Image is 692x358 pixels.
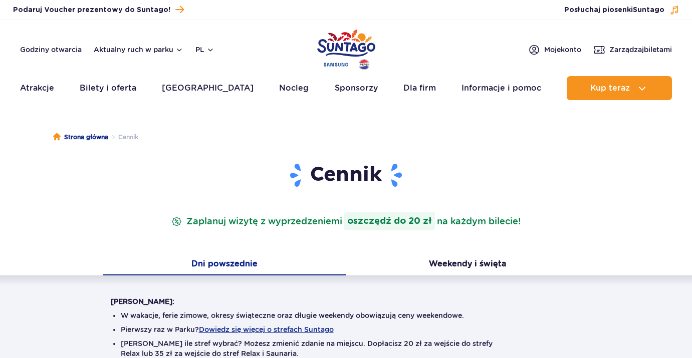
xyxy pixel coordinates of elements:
span: Moje konto [544,45,581,55]
a: Podaruj Voucher prezentowy do Suntago! [13,3,184,17]
a: Mojekonto [528,44,581,56]
button: Dowiedz się więcej o strefach Suntago [199,325,334,333]
span: Posłuchaj piosenki [564,5,664,15]
a: Bilety i oferta [80,76,136,100]
li: Cennik [108,132,138,142]
a: Park of Poland [317,25,375,71]
button: Aktualny ruch w parku [94,46,183,54]
li: W wakacje, ferie zimowe, okresy świąteczne oraz długie weekendy obowiązują ceny weekendowe. [121,310,572,320]
a: Zarządzajbiletami [593,44,672,56]
li: Pierwszy raz w Parku? [121,324,572,334]
span: Zarządzaj biletami [609,45,672,55]
a: [GEOGRAPHIC_DATA] [162,76,254,100]
button: Kup teraz [567,76,672,100]
p: Zaplanuj wizytę z wyprzedzeniem na każdym bilecie! [169,212,523,230]
strong: oszczędź do 20 zł [344,212,435,230]
h1: Cennik [111,162,582,188]
span: Kup teraz [590,84,630,93]
a: Nocleg [279,76,309,100]
span: Podaruj Voucher prezentowy do Suntago! [13,5,170,15]
strong: [PERSON_NAME]: [111,297,174,305]
button: Posłuchaj piosenkiSuntago [564,5,679,15]
button: pl [195,45,214,55]
a: Strona główna [53,132,108,142]
a: Godziny otwarcia [20,45,82,55]
a: Dla firm [403,76,436,100]
button: Weekendy i święta [346,254,589,275]
button: Dni powszednie [103,254,346,275]
a: Atrakcje [20,76,54,100]
a: Informacje i pomoc [462,76,541,100]
span: Suntago [633,7,664,14]
a: Sponsorzy [335,76,378,100]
